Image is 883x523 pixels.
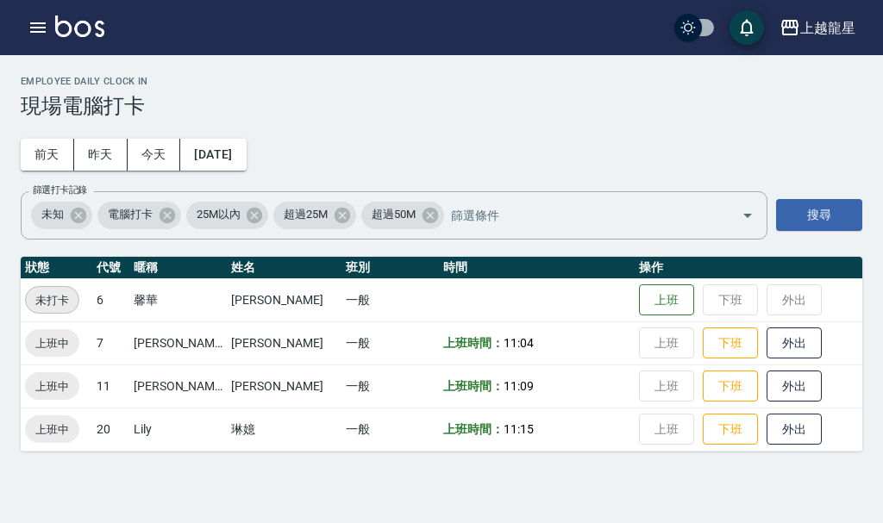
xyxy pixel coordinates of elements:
button: save [730,10,764,45]
span: 11:04 [504,336,534,350]
td: [PERSON_NAME] [129,321,228,364]
td: 一般 [341,364,440,408]
button: 昨天 [74,139,128,171]
td: 一般 [341,278,440,321]
button: 下班 [703,370,758,402]
td: [PERSON_NAME] [227,364,341,408]
td: [PERSON_NAME] [129,364,228,408]
span: 上班中 [25,420,79,439]
button: 上越龍星 [773,10,862,46]
div: 上越龍星 [800,17,855,39]
div: 25M以內 [186,202,269,229]
td: Lily [129,408,228,451]
th: 姓名 [227,257,341,279]
button: 上班 [639,284,694,316]
td: 7 [92,321,129,364]
th: 班別 [341,257,440,279]
b: 上班時間： [443,336,504,350]
button: 外出 [767,370,822,402]
button: 前天 [21,139,74,171]
th: 狀態 [21,257,92,279]
b: 上班時間： [443,422,504,436]
span: 未打卡 [26,291,78,309]
h3: 現場電腦打卡 [21,94,862,118]
span: 超過50M [361,206,426,223]
th: 暱稱 [129,257,228,279]
h2: Employee Daily Clock In [21,76,862,87]
button: 下班 [703,327,758,359]
th: 操作 [635,257,862,279]
th: 時間 [439,257,635,279]
span: 11:15 [504,422,534,436]
td: 一般 [341,408,440,451]
button: 下班 [703,414,758,445]
button: [DATE] [180,139,246,171]
td: 馨華 [129,278,228,321]
div: 電腦打卡 [97,202,181,229]
span: 電腦打卡 [97,206,163,223]
button: 今天 [128,139,181,171]
td: [PERSON_NAME] [227,278,341,321]
span: 上班中 [25,334,79,352]
span: 上班中 [25,377,79,395]
input: 篩選條件 [447,200,711,230]
td: 11 [92,364,129,408]
div: 超過50M [361,202,444,229]
td: 一般 [341,321,440,364]
div: 未知 [31,202,92,229]
button: 搜尋 [776,199,862,231]
td: 20 [92,408,129,451]
button: Open [734,202,761,229]
label: 篩選打卡記錄 [33,184,87,196]
button: 外出 [767,327,822,359]
img: Logo [55,16,104,37]
span: 11:09 [504,379,534,393]
b: 上班時間： [443,379,504,393]
button: 外出 [767,414,822,445]
span: 25M以內 [186,206,251,223]
th: 代號 [92,257,129,279]
td: 琳嬑 [227,408,341,451]
td: 6 [92,278,129,321]
span: 未知 [31,206,74,223]
div: 超過25M [273,202,356,229]
td: [PERSON_NAME] [227,321,341,364]
span: 超過25M [273,206,338,223]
